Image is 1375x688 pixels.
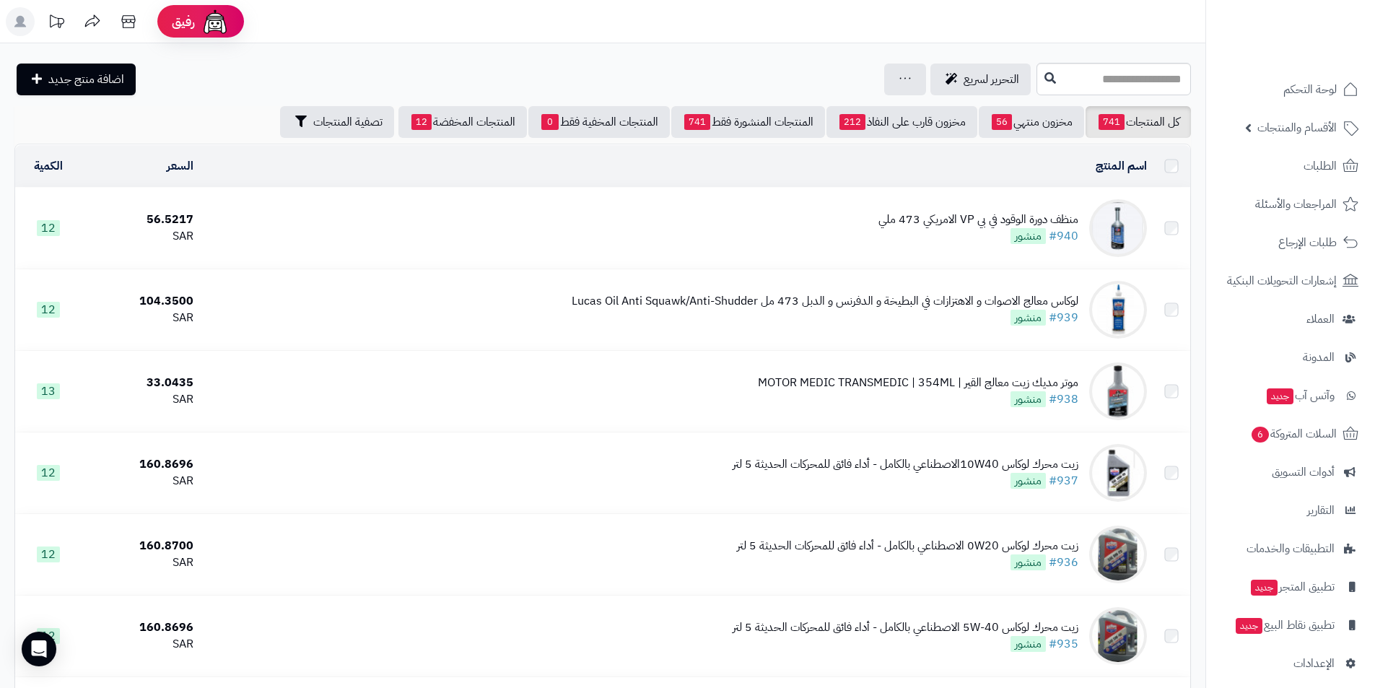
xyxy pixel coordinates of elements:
[172,13,195,30] span: رفيق
[1283,79,1337,100] span: لوحة التحكم
[1010,310,1046,326] span: منشور
[1278,232,1337,253] span: طلبات الإرجاع
[87,375,193,391] div: 33.0435
[1303,347,1335,367] span: المدونة
[1049,635,1078,653] a: #935
[1049,554,1078,571] a: #936
[528,106,670,138] a: المنتجات المخفية فقط0
[1306,309,1335,329] span: العملاء
[1099,114,1125,130] span: 741
[280,106,394,138] button: تصفية المنتجات
[1215,493,1366,528] a: التقارير
[1293,653,1335,674] span: الإعدادات
[1215,149,1366,183] a: الطلبات
[979,106,1084,138] a: مخزون منتهي56
[87,212,193,228] div: 56.5217
[1010,228,1046,244] span: منشور
[37,547,60,562] span: 12
[1010,473,1046,489] span: منشور
[1251,580,1278,596] span: جديد
[201,7,230,36] img: ai-face.png
[1089,444,1147,502] img: زيت محرك لوكاس 10W40الاصطناعي بالكامل - أداء فائق للمحركات الحديثة 5 لتر
[34,157,63,175] a: الكمية
[87,473,193,489] div: SAR
[1252,427,1269,443] span: 6
[37,220,60,236] span: 12
[733,619,1078,636] div: زيت محرك لوكاس 5W-40 الاصطناعي بالكامل - أداء فائق للمحركات الحديثة 5 لتر
[839,114,865,130] span: 212
[1089,199,1147,257] img: منظف دورة الوقود في بي VP الامريكي 473 ملي
[1227,271,1337,291] span: إشعارات التحويلات البنكية
[87,228,193,245] div: SAR
[572,293,1078,310] div: لوكاس معالج الاصوات و الاهتزازات في البطيخة و الدفرنس و الدبل 473 مل Lucas Oil Anti Squawk/Anti-S...
[1049,309,1078,326] a: #939
[1215,608,1366,643] a: تطبيق نقاط البيعجديد
[1277,11,1361,41] img: logo-2.png
[87,456,193,473] div: 160.8696
[1236,618,1262,634] span: جديد
[1010,391,1046,407] span: منشور
[684,114,710,130] span: 741
[167,157,193,175] a: السعر
[1307,500,1335,521] span: التقارير
[1247,539,1335,559] span: التطبيقات والخدمات
[930,64,1031,95] a: التحرير لسريع
[1010,554,1046,570] span: منشور
[1215,455,1366,489] a: أدوات التسويق
[1089,607,1147,665] img: زيت محرك لوكاس 5W-40 الاصطناعي بالكامل - أداء فائق للمحركات الحديثة 5 لتر
[87,554,193,571] div: SAR
[1215,646,1366,681] a: الإعدادات
[1215,417,1366,451] a: السلات المتروكة6
[878,212,1078,228] div: منظف دورة الوقود في بي VP الامريكي 473 ملي
[87,636,193,653] div: SAR
[541,114,559,130] span: 0
[1249,577,1335,597] span: تطبيق المتجر
[1089,362,1147,420] img: موتر مديك زيت معالج القير | MOTOR MEDIC TRANSMEDIC | 354ML
[1215,225,1366,260] a: طلبات الإرجاع
[992,114,1012,130] span: 56
[1049,227,1078,245] a: #940
[1250,424,1337,444] span: السلات المتروكة
[1215,340,1366,375] a: المدونة
[37,465,60,481] span: 12
[1255,194,1337,214] span: المراجعات والأسئلة
[411,114,432,130] span: 12
[1215,187,1366,222] a: المراجعات والأسئلة
[37,383,60,399] span: 13
[87,391,193,408] div: SAR
[1265,386,1335,406] span: وآتس آب
[1257,118,1337,138] span: الأقسام والمنتجات
[671,106,825,138] a: المنتجات المنشورة فقط741
[1215,570,1366,604] a: تطبيق المتجرجديد
[37,302,60,318] span: 12
[87,293,193,310] div: 104.3500
[48,71,124,88] span: اضافة منتج جديد
[826,106,977,138] a: مخزون قارب على النفاذ212
[1096,157,1147,175] a: اسم المنتج
[733,456,1078,473] div: زيت محرك لوكاس 10W40الاصطناعي بالكامل - أداء فائق للمحركات الحديثة 5 لتر
[758,375,1078,391] div: موتر مديك زيت معالج القير | MOTOR MEDIC TRANSMEDIC | 354ML
[1304,156,1337,176] span: الطلبات
[1215,72,1366,107] a: لوحة التحكم
[1049,472,1078,489] a: #937
[1215,378,1366,413] a: وآتس آبجديد
[1089,281,1147,339] img: لوكاس معالج الاصوات و الاهتزازات في البطيخة و الدفرنس و الدبل 473 مل Lucas Oil Anti Squawk/Anti-S...
[1215,264,1366,298] a: إشعارات التحويلات البنكية
[37,628,60,644] span: 12
[1272,462,1335,482] span: أدوات التسويق
[1049,391,1078,408] a: #938
[398,106,527,138] a: المنتجات المخفضة12
[964,71,1019,88] span: التحرير لسريع
[1089,526,1147,583] img: زيت محرك لوكاس 0W20 الاصطناعي بالكامل - أداء فائق للمحركات الحديثة 5 لتر
[87,538,193,554] div: 160.8700
[1267,388,1293,404] span: جديد
[87,310,193,326] div: SAR
[1234,615,1335,635] span: تطبيق نقاط البيع
[1086,106,1191,138] a: كل المنتجات741
[313,113,383,131] span: تصفية المنتجات
[1010,636,1046,652] span: منشور
[22,632,56,666] div: Open Intercom Messenger
[87,619,193,636] div: 160.8696
[737,538,1078,554] div: زيت محرك لوكاس 0W20 الاصطناعي بالكامل - أداء فائق للمحركات الحديثة 5 لتر
[1215,302,1366,336] a: العملاء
